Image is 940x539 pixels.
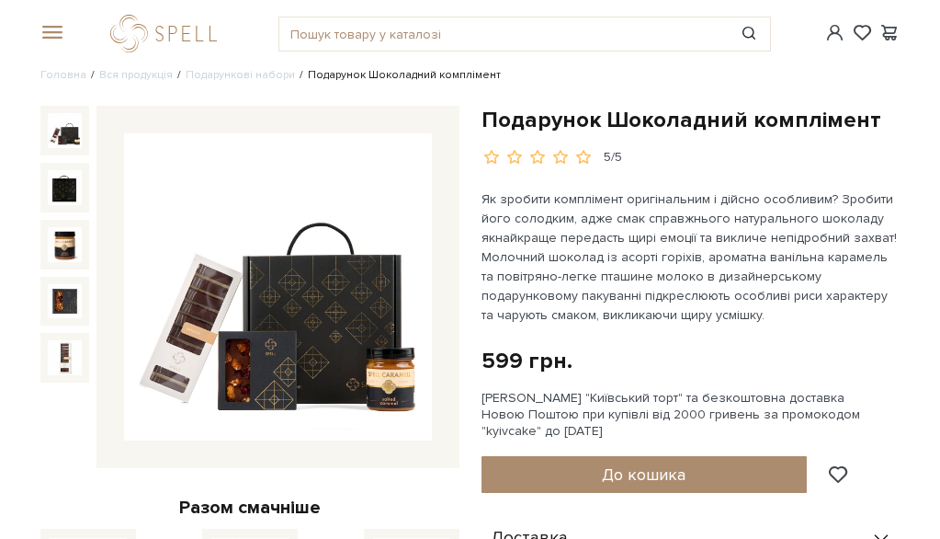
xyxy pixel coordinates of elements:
[481,390,900,441] div: [PERSON_NAME] "Київський торт" та безкоштовна доставка Новою Поштою при купівлі від 2000 гривень ...
[124,133,431,441] img: Подарунок Шоколадний комплімент
[295,67,501,84] li: Подарунок Шоколадний комплімент
[110,15,225,52] a: logo
[481,106,900,134] h1: Подарунок Шоколадний комплімент
[40,496,459,520] div: Разом смачніше
[279,17,728,51] input: Пошук товару у каталозі
[48,284,83,319] img: Подарунок Шоколадний комплімент
[604,149,622,166] div: 5/5
[48,340,83,375] img: Подарунок Шоколадний комплімент
[481,456,808,493] button: До кошика
[99,68,173,82] a: Вся продукція
[186,68,295,82] a: Подарункові набори
[481,347,572,375] div: 599 грн.
[602,464,685,485] span: До кошика
[48,227,83,262] img: Подарунок Шоколадний комплімент
[40,68,86,82] a: Головна
[728,17,770,51] button: Пошук товару у каталозі
[48,113,83,148] img: Подарунок Шоколадний комплімент
[48,170,83,205] img: Подарунок Шоколадний комплімент
[481,189,900,325] p: Як зробити комплімент оригінальним і дійсно особливим? Зробити його солодким, адже смак справжньо...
